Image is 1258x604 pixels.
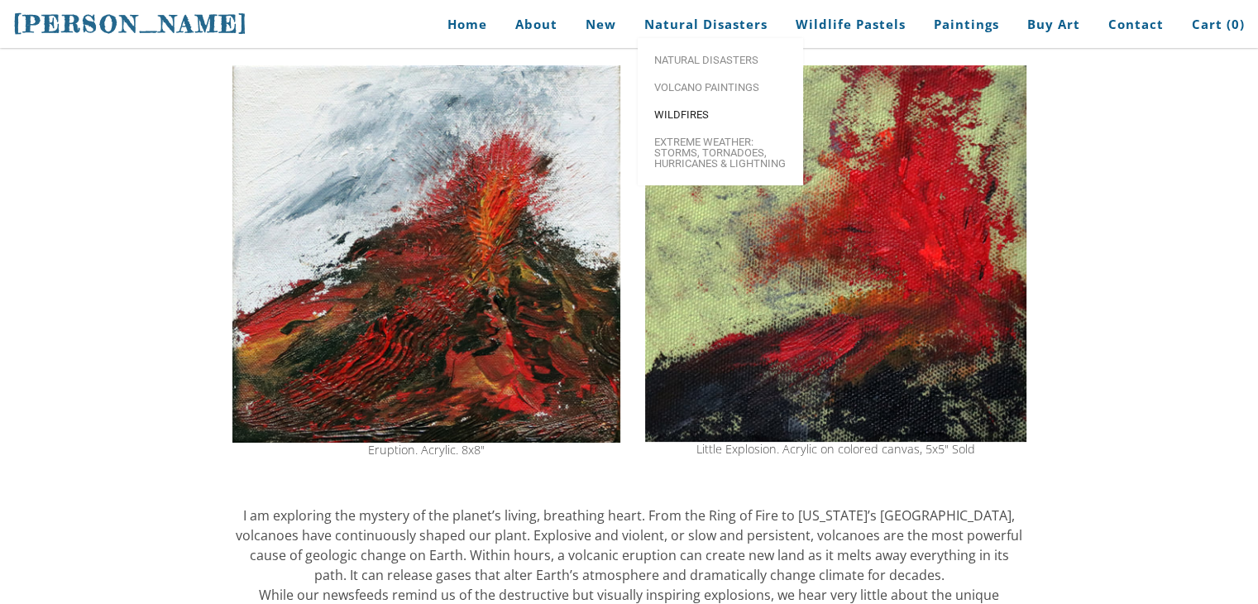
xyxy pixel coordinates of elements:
[645,443,1026,455] div: Little Explosion. Acrylic on colored canvas, 5x5" Sold
[638,101,803,128] a: Wildfires
[638,128,803,177] a: Extreme Weather: Storms, Tornadoes, Hurricanes & Lightning
[632,6,780,43] a: Natural Disasters
[654,137,787,169] span: Extreme Weather: Storms, Tornadoes, Hurricanes & Lightning
[232,444,620,456] div: Eruption. Acrylic. 8x8"
[503,6,570,43] a: About
[654,55,787,65] span: Natural Disasters
[1096,6,1176,43] a: Contact
[13,8,248,40] a: [PERSON_NAME]
[232,65,620,443] img: volcano eruption
[654,82,787,93] span: Volcano paintings
[638,74,803,101] a: Volcano paintings
[645,65,1026,442] img: volcano explosion
[1179,6,1245,43] a: Cart (0)
[1232,16,1240,32] span: 0
[13,10,248,38] span: [PERSON_NAME]
[921,6,1012,43] a: Paintings
[573,6,629,43] a: New
[1015,6,1093,43] a: Buy Art
[654,109,787,120] span: Wildfires
[423,6,500,43] a: Home
[783,6,918,43] a: Wildlife Pastels
[638,46,803,74] a: Natural Disasters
